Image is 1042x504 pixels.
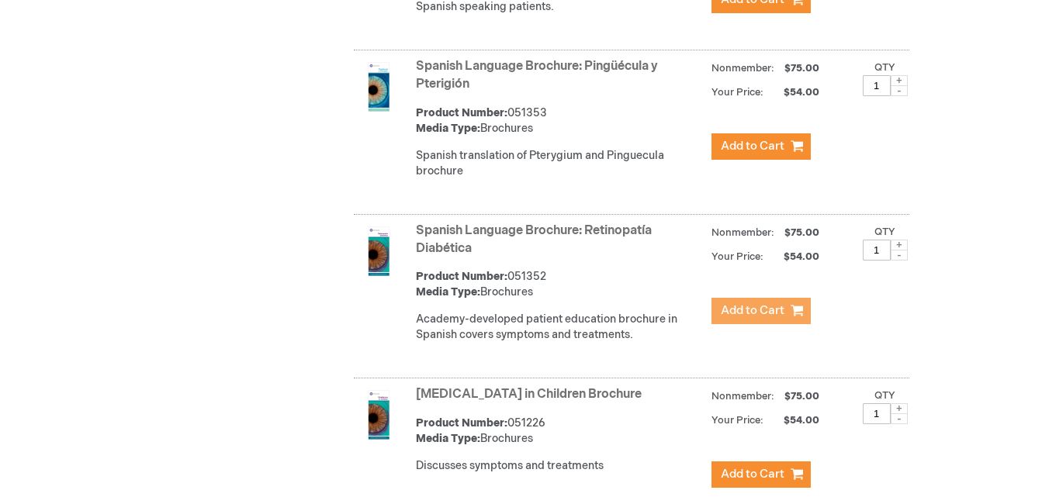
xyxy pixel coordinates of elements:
strong: Nonmember: [711,59,774,78]
button: Add to Cart [711,133,811,160]
div: 051352 Brochures [416,269,704,300]
div: Academy-developed patient education brochure in Spanish covers symptoms and treatments. [416,312,704,343]
input: Qty [863,403,891,424]
span: Add to Cart [721,139,784,154]
strong: Product Number: [416,106,507,119]
label: Qty [874,61,895,74]
strong: Your Price: [711,86,763,98]
div: Spanish translation of Pterygium and Pinguecula brochure [416,148,704,179]
strong: Media Type: [416,122,480,135]
button: Add to Cart [711,298,811,324]
div: 051353 Brochures [416,105,704,136]
strong: Media Type: [416,432,480,445]
label: Qty [874,389,895,402]
img: Spanish Language Brochure: Retinopatía Diabética [354,226,403,276]
a: [MEDICAL_DATA] in Children Brochure [416,387,642,402]
img: Spanish Language Brochure: Pingüécula y Pterigión [354,62,403,112]
span: $75.00 [782,62,822,74]
span: $75.00 [782,390,822,402]
div: 051226 Brochures [416,416,704,447]
input: Qty [863,240,891,261]
button: Add to Cart [711,461,811,488]
strong: Your Price: [711,250,763,263]
a: Spanish Language Brochure: Pingüécula y Pterigión [416,59,658,91]
div: Discusses symptoms and treatments [416,458,704,474]
span: $54.00 [766,250,822,263]
span: Add to Cart [721,467,784,482]
strong: Media Type: [416,285,480,299]
strong: Nonmember: [711,223,774,243]
input: Qty [863,75,891,96]
span: $75.00 [782,226,822,239]
strong: Nonmember: [711,387,774,406]
a: Spanish Language Brochure: Retinopatía Diabética [416,223,652,256]
span: $54.00 [766,86,822,98]
img: Strabismus in Children Brochure [354,390,403,440]
span: Add to Cart [721,303,784,318]
strong: Product Number: [416,270,507,283]
strong: Your Price: [711,414,763,426]
label: Qty [874,226,895,238]
span: $54.00 [766,414,822,426]
strong: Product Number: [416,416,507,430]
